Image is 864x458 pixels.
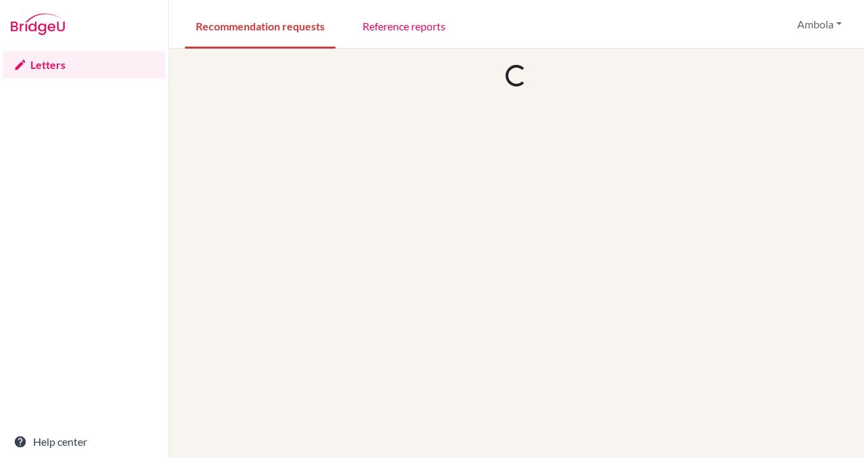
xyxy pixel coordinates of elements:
[3,428,165,455] a: Help center
[11,14,65,35] img: Bridge-U
[791,11,848,37] button: Ambola
[352,2,456,49] a: Reference reports
[3,51,165,78] a: Letters
[185,2,335,49] a: Recommendation requests
[506,65,527,86] div: Loading...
